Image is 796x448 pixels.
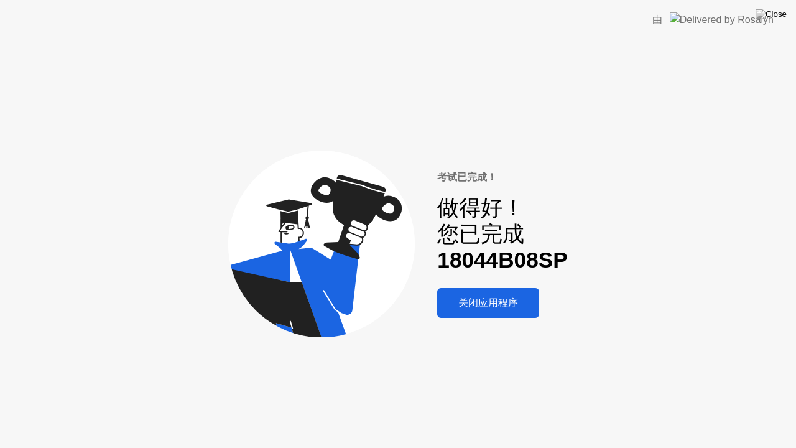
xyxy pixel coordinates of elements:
img: Delivered by Rosalyn [670,12,774,27]
div: 考试已完成！ [437,170,567,185]
button: 关闭应用程序 [437,288,539,318]
img: Close [756,9,787,19]
div: 做得好！ 您已完成 [437,195,567,274]
div: 关闭应用程序 [441,297,535,310]
b: 18044B08SP [437,248,567,272]
div: 由 [652,12,662,27]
